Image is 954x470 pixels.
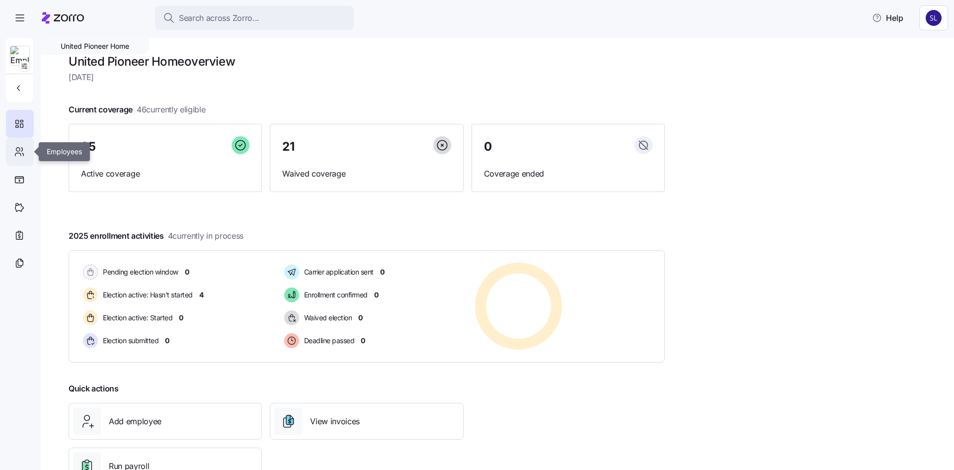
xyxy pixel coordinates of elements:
span: 4 [199,290,204,300]
span: Pending election window [100,267,178,277]
span: 0 [165,336,169,346]
span: Quick actions [69,382,119,395]
span: 25 [81,141,95,153]
img: 9541d6806b9e2684641ca7bfe3afc45a [926,10,942,26]
span: Help [872,12,903,24]
span: 0 [374,290,379,300]
span: Coverage ended [484,168,652,180]
span: Current coverage [69,103,206,116]
span: Active coverage [81,168,249,180]
span: 0 [185,267,189,277]
h1: United Pioneer Home overview [69,54,665,69]
span: 0 [380,267,385,277]
span: 0 [484,141,492,153]
span: Election active: Started [100,313,172,323]
span: 2025 enrollment activities [69,230,243,242]
span: 46 currently eligible [137,103,206,116]
span: Election active: Hasn't started [100,290,193,300]
button: Search across Zorro... [155,6,354,30]
span: 21 [282,141,294,153]
span: Waived election [301,313,352,323]
span: Deadline passed [301,336,355,346]
img: Employer logo [10,46,29,66]
button: Help [864,8,911,28]
div: United Pioneer Home [41,38,149,55]
span: Enrollment confirmed [301,290,368,300]
span: [DATE] [69,71,665,84]
span: 0 [179,313,183,323]
span: Carrier application sent [301,267,374,277]
span: Election submitted [100,336,159,346]
span: Add employee [109,415,161,428]
span: 0 [361,336,365,346]
span: Search across Zorro... [179,12,259,24]
span: View invoices [310,415,360,428]
span: Waived coverage [282,168,451,180]
span: 4 currently in process [168,230,243,242]
span: 0 [358,313,363,323]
